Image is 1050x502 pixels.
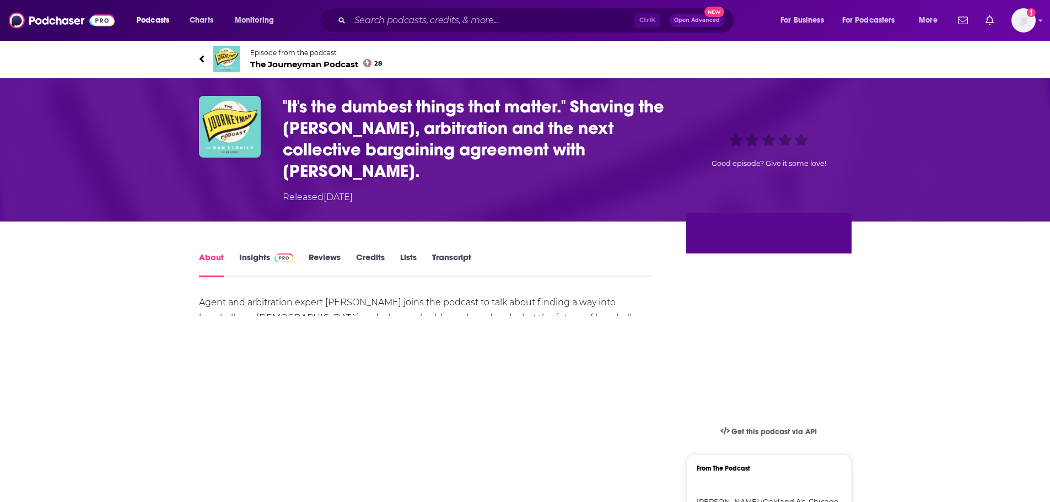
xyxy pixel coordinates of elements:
h1: "It's the dumbest things that matter." Shaving the beard, arbitration and the next collective bar... [283,96,669,182]
a: Credits [356,252,385,277]
span: Logged in as BerkMarc [1011,8,1036,33]
img: The Journeyman Podcast [213,46,240,72]
span: New [704,7,724,17]
span: Episode from the podcast [250,48,383,57]
input: Search podcasts, credits, & more... [350,12,634,29]
img: User Profile [1011,8,1036,33]
img: Podchaser Pro [274,253,294,262]
span: Monitoring [235,13,274,28]
button: open menu [773,12,838,29]
a: Show notifications dropdown [981,11,998,30]
img: Podchaser - Follow, Share and Rate Podcasts [9,10,115,31]
button: open menu [129,12,184,29]
button: open menu [227,12,288,29]
span: Open Advanced [674,18,720,23]
a: The Journeyman PodcastEpisode from the podcastThe Journeyman Podcast28 [199,46,852,72]
button: open menu [911,12,951,29]
span: Good episode? Give it some love! [712,159,826,168]
button: Open AdvancedNew [669,14,725,27]
span: Ctrl K [634,13,660,28]
a: Transcript [432,252,471,277]
a: Get this podcast via API [712,418,826,445]
div: Released [DATE] [283,191,353,204]
h3: From The Podcast [697,465,832,472]
span: For Podcasters [842,13,895,28]
span: The Journeyman Podcast [250,59,383,69]
span: Get this podcast via API [731,427,817,436]
a: Charts [182,12,220,29]
button: open menu [835,12,911,29]
div: Agent and arbitration expert [PERSON_NAME] joins the podcast to talk about finding a way into bas... [199,295,654,341]
a: InsightsPodchaser Pro [239,252,294,277]
span: For Business [780,13,824,28]
span: More [919,13,938,28]
img: "It's the dumbest things that matter." Shaving the beard, arbitration and the next collective bar... [199,96,261,158]
div: Search podcasts, credits, & more... [330,8,745,33]
a: Reviews [309,252,341,277]
span: Charts [190,13,213,28]
span: Podcasts [137,13,169,28]
button: Show profile menu [1011,8,1036,33]
a: Show notifications dropdown [954,11,972,30]
a: Lists [400,252,417,277]
span: 28 [374,61,382,66]
svg: Add a profile image [1027,8,1036,17]
a: About [199,252,224,277]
